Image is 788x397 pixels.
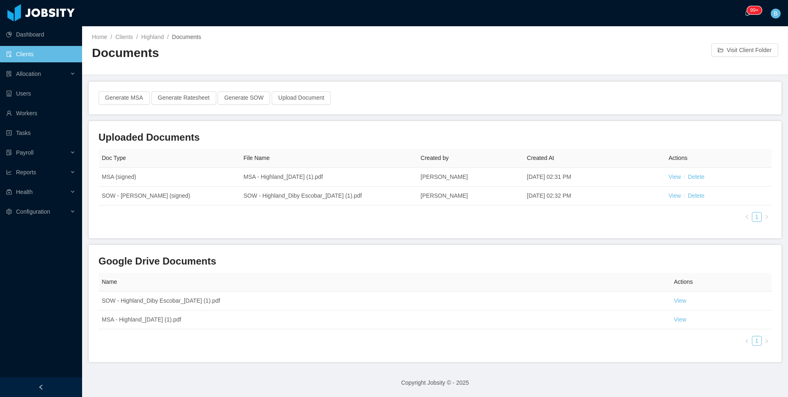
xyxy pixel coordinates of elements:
[711,43,778,57] button: icon: folder-openVisit Client Folder
[6,26,76,43] a: icon: pie-chartDashboard
[674,278,693,285] span: Actions
[764,339,769,344] i: icon: right
[669,155,687,161] span: Actions
[752,212,762,222] li: 1
[752,336,762,346] li: 1
[98,310,671,329] td: MSA - Highland_[DATE] (1).pdf
[16,169,36,176] span: Reports
[102,155,126,161] span: Doc Type
[102,278,117,285] span: Name
[92,45,435,62] h2: Documents
[141,34,164,40] a: Highland
[674,316,686,323] a: View
[417,168,524,187] td: [PERSON_NAME]
[688,173,704,180] a: Delete
[6,189,12,195] i: icon: medicine-box
[16,189,32,195] span: Health
[421,155,449,161] span: Created by
[669,192,681,199] a: View
[98,91,150,105] button: Generate MSA
[6,85,76,102] a: icon: robotUsers
[98,131,772,144] h3: Uploaded Documents
[764,214,769,219] i: icon: right
[527,155,554,161] span: Created At
[747,6,762,14] sup: 245
[6,105,76,121] a: icon: userWorkers
[98,168,240,187] td: MSA (signed)
[774,9,777,18] span: B
[16,71,41,77] span: Allocation
[6,125,76,141] a: icon: profileTasks
[98,187,240,205] td: SOW - [PERSON_NAME] (signed)
[744,339,749,344] i: icon: left
[674,297,686,304] a: View
[6,169,12,175] i: icon: line-chart
[6,71,12,77] i: icon: solution
[151,91,216,105] button: Generate Ratesheet
[98,255,772,268] h3: Google Drive Documents
[742,212,752,222] li: Previous Page
[16,149,34,156] span: Payroll
[6,46,76,62] a: icon: auditClients
[744,10,750,16] i: icon: bell
[92,34,107,40] a: Home
[752,336,761,345] a: 1
[98,292,671,310] td: SOW - Highland_Diby Escobar_[DATE] (1).pdf
[688,192,704,199] a: Delete
[218,91,270,105] button: Generate SOW
[240,168,417,187] td: MSA - Highland_[DATE] (1).pdf
[115,34,133,40] a: Clients
[669,173,681,180] a: View
[16,208,50,215] span: Configuration
[167,34,169,40] span: /
[240,187,417,205] td: SOW - Highland_Diby Escobar_[DATE] (1).pdf
[417,187,524,205] td: [PERSON_NAME]
[243,155,270,161] span: File Name
[110,34,112,40] span: /
[136,34,138,40] span: /
[6,209,12,214] i: icon: setting
[172,34,201,40] span: Documents
[744,214,749,219] i: icon: left
[752,212,761,221] a: 1
[524,168,665,187] td: [DATE] 02:31 PM
[742,336,752,346] li: Previous Page
[82,369,788,397] footer: Copyright Jobsity © - 2025
[762,212,772,222] li: Next Page
[524,187,665,205] td: [DATE] 02:32 PM
[762,336,772,346] li: Next Page
[272,91,331,105] button: Upload Document
[6,150,12,155] i: icon: file-protect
